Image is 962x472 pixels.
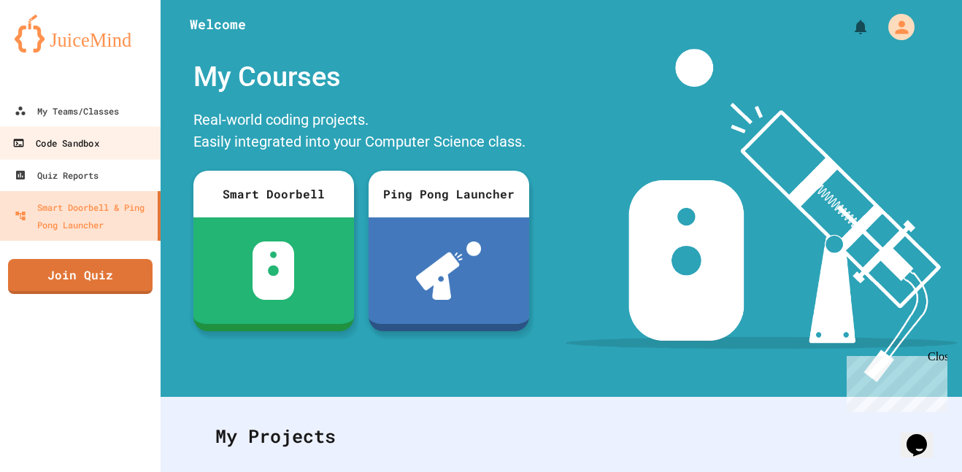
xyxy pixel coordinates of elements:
div: Code Sandbox [12,134,99,152]
img: logo-orange.svg [15,15,146,53]
div: My Courses [186,49,536,105]
div: Chat with us now!Close [6,6,101,93]
div: Smart Doorbell [193,171,354,217]
img: sdb-white.svg [253,241,294,300]
img: banner-image-my-projects.png [566,49,957,382]
div: My Notifications [825,15,873,39]
div: My Projects [201,408,922,465]
div: My Teams/Classes [15,102,119,120]
iframe: chat widget [841,350,947,412]
div: Quiz Reports [15,166,99,184]
div: Real-world coding projects. Easily integrated into your Computer Science class. [186,105,536,160]
div: My Account [873,10,918,44]
a: Join Quiz [8,259,153,294]
iframe: chat widget [901,414,947,457]
img: ppl-with-ball.png [416,241,481,300]
div: Smart Doorbell & Ping Pong Launcher [15,198,152,233]
div: Ping Pong Launcher [369,171,529,217]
